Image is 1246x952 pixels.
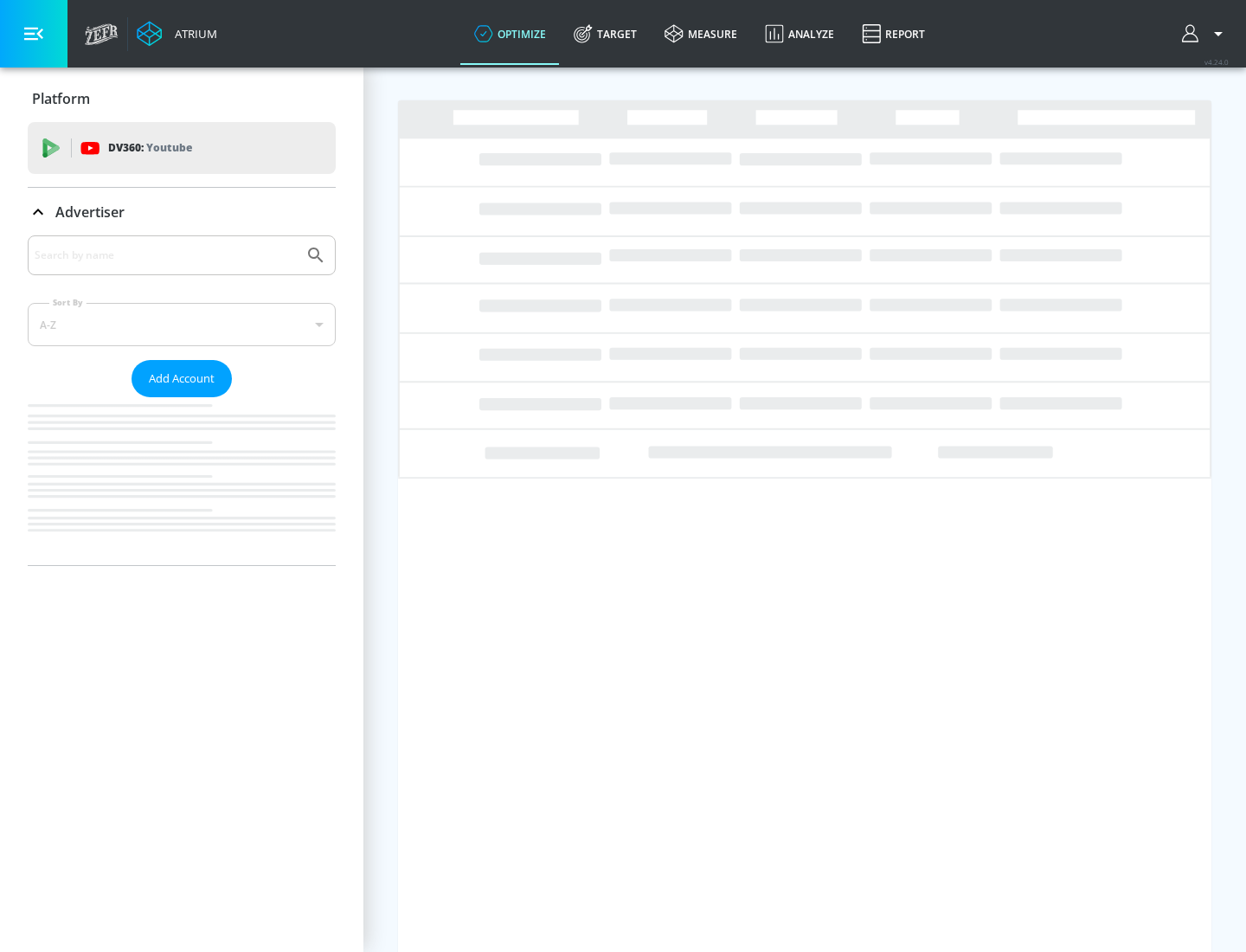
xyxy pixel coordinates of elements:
p: Platform [32,89,90,108]
div: Platform [28,74,336,123]
div: A-Z [28,303,336,346]
div: Advertiser [28,235,336,565]
a: Atrium [137,21,217,47]
p: Advertiser [55,203,125,222]
div: Atrium [168,26,217,42]
div: DV360: Youtube [28,122,336,174]
label: Sort By [49,297,87,308]
nav: list of Advertiser [28,397,336,565]
p: DV360: [108,138,192,158]
div: Advertiser [28,188,336,236]
a: optimize [460,3,560,65]
button: Add Account [132,360,232,397]
a: Target [560,3,651,65]
a: Report [848,3,939,65]
a: measure [651,3,751,65]
span: v 4.24.0 [1204,57,1229,67]
a: Analyze [751,3,848,65]
input: Search by name [35,244,297,267]
span: Add Account [149,369,215,389]
p: Youtube [146,138,192,157]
